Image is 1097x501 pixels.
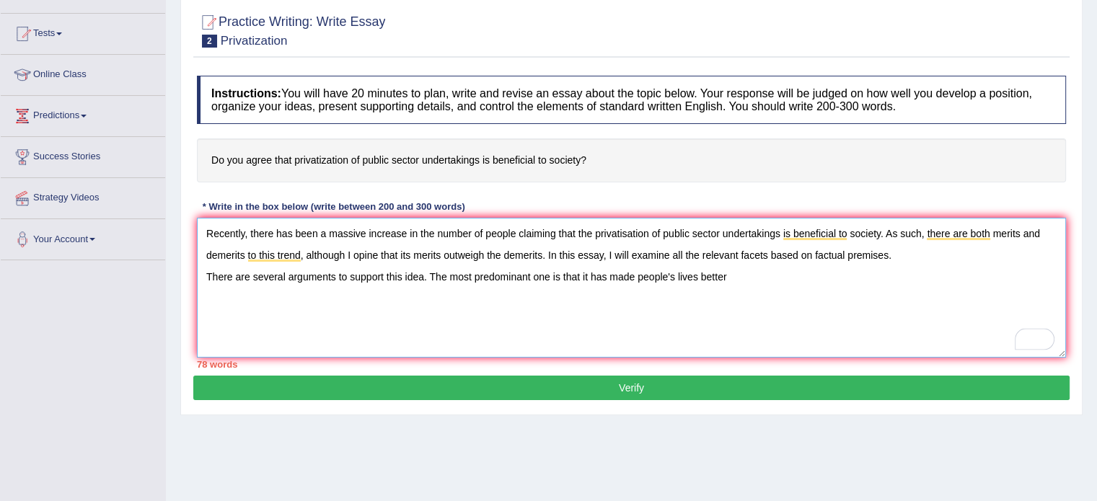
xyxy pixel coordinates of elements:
[1,55,165,91] a: Online Class
[1,178,165,214] a: Strategy Videos
[197,76,1066,124] h4: You will have 20 minutes to plan, write and revise an essay about the topic below. Your response ...
[1,137,165,173] a: Success Stories
[197,218,1066,358] textarea: To enrich screen reader interactions, please activate Accessibility in Grammarly extension settings
[193,376,1070,400] button: Verify
[221,34,288,48] small: Privatization
[202,35,217,48] span: 2
[211,87,281,99] b: Instructions:
[1,96,165,132] a: Predictions
[1,14,165,50] a: Tests
[197,138,1066,182] h4: Do you agree that privatization of public sector undertakings is beneficial to society?
[197,358,1066,371] div: 78 words
[1,219,165,255] a: Your Account
[197,200,470,214] div: * Write in the box below (write between 200 and 300 words)
[197,12,385,48] h2: Practice Writing: Write Essay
